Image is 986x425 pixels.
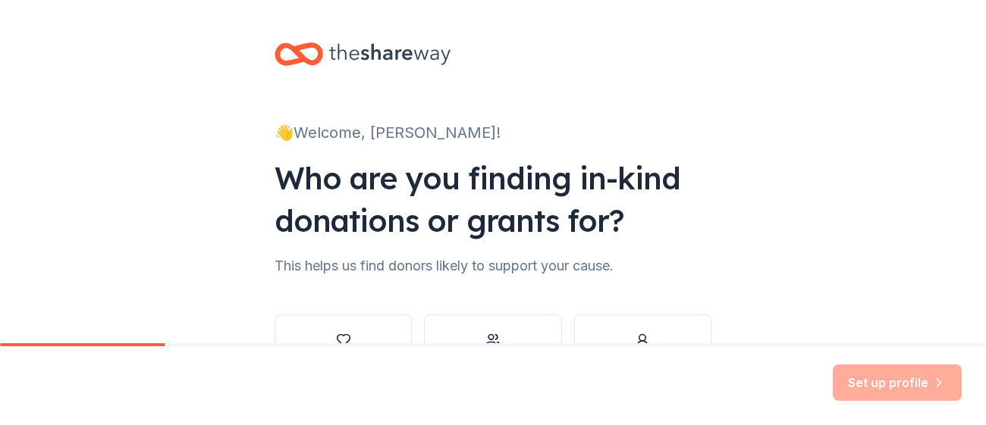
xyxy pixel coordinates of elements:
[275,157,711,242] div: Who are you finding in-kind donations or grants for?
[275,314,412,387] button: Nonprofit
[275,254,711,278] div: This helps us find donors likely to support your cause.
[275,120,711,145] div: 👋 Welcome, [PERSON_NAME]!
[424,314,561,387] button: Other group
[574,314,711,387] button: Individual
